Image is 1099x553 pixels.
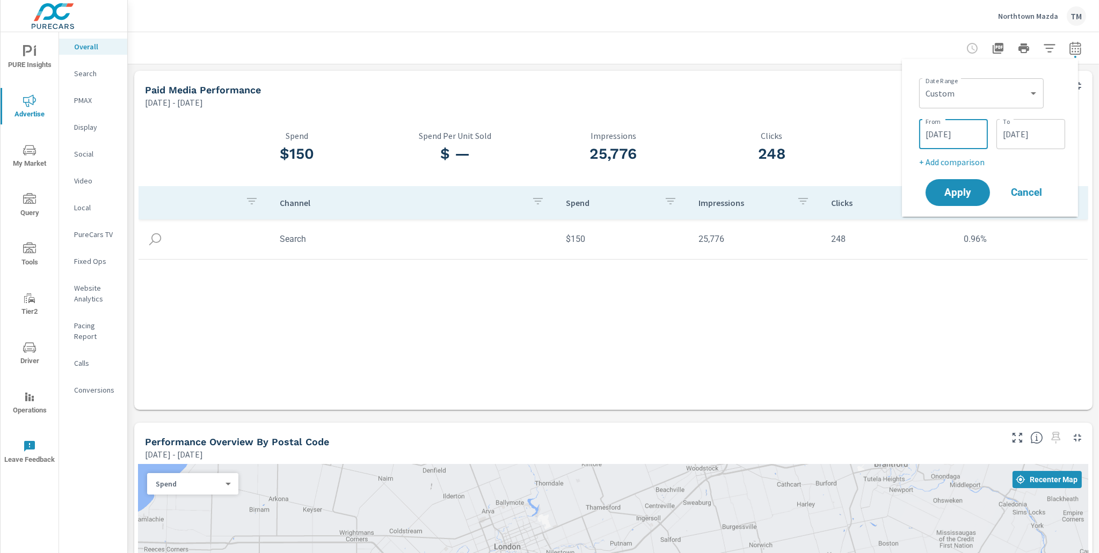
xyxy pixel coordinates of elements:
[851,145,1009,163] h3: 0.96%
[4,292,55,318] span: Tier2
[74,149,119,159] p: Social
[376,131,534,141] p: Spend Per Unit Sold
[4,390,55,417] span: Operations
[1013,471,1082,488] button: Recenter Map
[59,382,127,398] div: Conversions
[147,479,230,489] div: Spend
[145,96,203,109] p: [DATE] - [DATE]
[1067,6,1086,26] div: TM
[217,145,376,163] h3: $150
[74,68,119,79] p: Search
[851,131,1009,141] p: CTR
[74,320,119,342] p: Pacing Report
[74,95,119,106] p: PMAX
[271,225,557,253] td: Search
[74,256,119,267] p: Fixed Ops
[4,45,55,71] span: PURE Insights
[145,84,261,95] h5: Paid Media Performance
[217,131,376,141] p: Spend
[919,156,1065,168] p: + Add comparison
[1047,429,1065,446] span: Select a preset date range to save this widget
[4,94,55,121] span: Advertise
[994,179,1059,206] button: Cancel
[1,32,59,476] div: nav menu
[1005,188,1048,197] span: Cancel
[59,146,127,162] div: Social
[534,131,693,141] p: Impressions
[557,225,690,253] td: $150
[59,280,127,307] div: Website Analytics
[74,358,119,368] p: Calls
[59,92,127,108] div: PMAX
[145,448,203,461] p: [DATE] - [DATE]
[59,119,127,135] div: Display
[74,229,119,240] p: PureCars TV
[1013,38,1035,59] button: Print Report
[59,173,127,189] div: Video
[4,440,55,466] span: Leave Feedback
[690,225,823,253] td: 25,776
[1009,429,1026,446] button: Make Fullscreen
[4,193,55,219] span: Query
[156,479,221,489] p: Spend
[147,231,163,247] img: icon-search.svg
[59,226,127,242] div: PureCars TV
[936,188,979,197] span: Apply
[74,283,119,304] p: Website Analytics
[4,341,55,367] span: Driver
[4,242,55,269] span: Tools
[1065,38,1086,59] button: Select Date Range
[987,38,1009,59] button: "Export Report to PDF"
[74,175,119,186] p: Video
[831,197,921,208] p: Clicks
[59,200,127,216] div: Local
[566,197,656,208] p: Spend
[59,65,127,82] div: Search
[698,197,788,208] p: Impressions
[1030,431,1043,444] span: Understand performance data by postal code. Individual postal codes can be selected and expanded ...
[823,225,955,253] td: 248
[693,131,851,141] p: Clicks
[1017,475,1078,484] span: Recenter Map
[59,253,127,269] div: Fixed Ops
[74,385,119,395] p: Conversions
[955,225,1088,253] td: 0.96%
[280,197,523,208] p: Channel
[145,436,329,447] h5: Performance Overview By Postal Code
[1069,429,1086,446] button: Minimize Widget
[74,122,119,132] p: Display
[59,355,127,371] div: Calls
[376,145,534,163] h3: $ —
[59,318,127,344] div: Pacing Report
[998,11,1058,21] p: Northtown Mazda
[59,39,127,55] div: Overall
[4,144,55,170] span: My Market
[74,41,119,52] p: Overall
[926,179,990,206] button: Apply
[534,145,693,163] h3: 25,776
[74,202,119,213] p: Local
[693,145,851,163] h3: 248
